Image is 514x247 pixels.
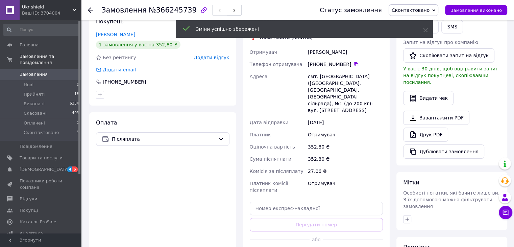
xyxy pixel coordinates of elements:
[74,91,79,97] span: 18
[77,130,79,136] span: 5
[250,62,302,67] span: Телефон отримувача
[24,120,45,126] span: Оплачені
[250,202,383,215] input: Номер експрес-накладної
[67,166,73,172] span: 4
[403,128,448,142] a: Друк PDF
[77,120,79,126] span: 1
[250,74,268,79] span: Адреса
[20,53,81,66] span: Замовлення та повідомлення
[96,18,124,25] span: Покупець
[102,78,147,85] div: [PHONE_NUMBER]
[250,181,288,193] span: Платник комісії післяплати
[103,55,136,60] span: Без рейтингу
[20,143,52,150] span: Повідомлення
[70,101,79,107] span: 6334
[72,166,78,172] span: 5
[499,206,512,219] button: Чат з покупцем
[88,7,93,14] div: Повернутися назад
[403,91,454,105] button: Видати чек
[403,144,484,159] button: Дублювати замовлення
[22,4,73,10] span: Ukr shield
[20,219,56,225] span: Каталог ProSale
[196,26,406,32] div: Зміни успішно збережені
[24,101,45,107] span: Виконані
[20,196,37,202] span: Відгуки
[307,129,384,141] div: Отримувач
[307,153,384,165] div: 352.80 ₴
[403,48,494,63] button: Скопіювати запит на відгук
[20,178,63,190] span: Показники роботи компанії
[308,61,383,68] div: [PHONE_NUMBER]
[149,6,197,14] span: №366245739
[250,49,277,55] span: Отримувач
[250,132,271,137] span: Платник
[3,24,80,36] input: Пошук
[441,20,463,33] button: SMS
[20,42,39,48] span: Головна
[101,6,147,14] span: Замовлення
[112,135,216,143] span: Післяплата
[403,179,419,186] span: Мітки
[20,230,43,237] span: Аналітика
[307,70,384,116] div: смт. [GEOGRAPHIC_DATA] ([GEOGRAPHIC_DATA], [GEOGRAPHIC_DATA]. [GEOGRAPHIC_DATA] сільрада), №1 (до...
[307,141,384,153] div: 352.80 ₴
[96,119,117,126] span: Оплата
[24,82,33,88] span: Нові
[250,156,292,162] span: Сума післяплати
[24,110,47,116] span: Скасовані
[20,155,63,161] span: Товари та послуги
[20,71,48,77] span: Замовлення
[102,66,137,73] div: Додати email
[403,111,469,125] a: Завантажити PDF
[194,55,229,60] span: Додати відгук
[96,32,135,37] a: [PERSON_NAME]
[250,169,303,174] span: Комісія за післяплату
[392,7,430,13] span: Сконтактовано
[20,166,70,173] span: [DEMOGRAPHIC_DATA]
[24,130,59,136] span: Сконтактовано
[403,190,499,209] span: Особисті нотатки, які бачите лише ви. З їх допомогою можна фільтрувати замовлення
[22,10,81,16] div: Ваш ID: 3704004
[450,8,502,13] span: Замовлення виконано
[445,5,507,15] button: Замовлення виконано
[250,144,295,150] span: Оціночна вартість
[307,46,384,58] div: [PERSON_NAME]
[20,207,38,214] span: Покупці
[310,236,323,243] span: або
[77,82,79,88] span: 0
[403,40,478,45] span: Запит на відгук про компанію
[96,41,180,49] div: 1 замовлення у вас на 352,80 ₴
[307,165,384,177] div: 27.06 ₴
[403,66,498,85] span: У вас є 30 днів, щоб відправити запит на відгук покупцеві, скопіювавши посилання.
[95,66,137,73] div: Додати email
[320,7,382,14] div: Статус замовлення
[24,91,45,97] span: Прийняті
[307,177,384,196] div: Отримувач
[307,116,384,129] div: [DATE]
[72,110,79,116] span: 499
[250,120,289,125] span: Дата відправки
